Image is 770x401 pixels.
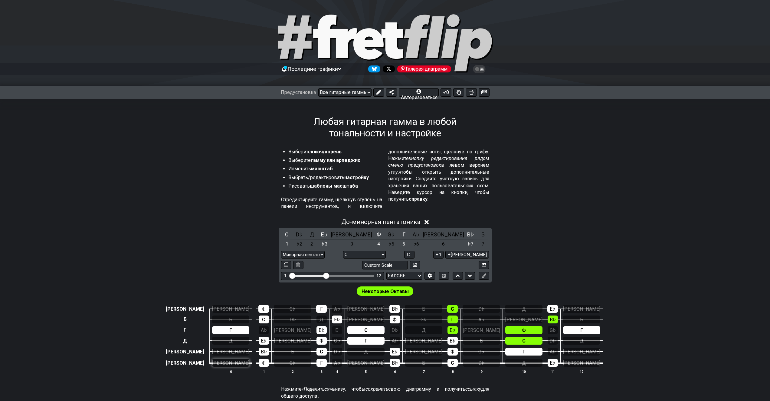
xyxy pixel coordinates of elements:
[398,240,410,248] div: переключить градус шкалы
[423,230,464,239] div: переключить класс питча
[331,230,372,239] div: переключить класс питча
[287,66,338,72] font: Последние графики
[321,231,328,238] font: Е♭
[310,241,313,247] font: 2
[350,218,352,226] font: -
[413,241,419,247] font: ♭6
[479,88,490,97] button: Создать изображение
[336,370,338,374] font: 4
[402,241,405,247] font: 5
[550,360,555,366] font: Е♭
[262,360,266,366] font: Ф
[467,231,474,238] font: B♭
[439,272,449,280] button: Переключить вид горизонтального хорда
[388,231,395,238] font: G♭
[262,306,266,312] font: Ф
[331,231,372,238] font: [PERSON_NAME]
[297,241,302,247] font: ♭2
[288,183,310,189] font: Рисовать
[394,370,396,374] font: 6
[405,338,442,344] font: [PERSON_NAME]
[468,241,473,247] font: ♭7
[350,241,353,247] font: 3
[422,360,425,366] font: Б
[421,317,427,322] font: G♭
[377,241,380,247] font: 4
[365,386,388,392] font: сохранить
[320,349,323,355] font: С
[466,88,477,97] button: Печать
[365,338,367,344] font: Г
[480,370,482,374] font: 9
[261,327,267,333] font: А♭
[362,287,409,296] span: Сначала включите режим полного редактирования, чтобы редактировать
[392,360,398,366] font: B♭
[184,317,187,322] font: Б
[281,272,384,280] div: Видимый диапазон ладов
[393,317,397,322] font: Ф
[310,183,358,189] font: шаблоны масштаба
[284,273,287,279] font: 1
[364,349,368,355] font: Д
[392,327,398,333] font: D♭
[334,338,340,344] font: G♭
[478,306,485,312] font: D♭
[563,306,600,312] font: [PERSON_NAME]
[281,251,325,259] select: Шкала
[362,289,409,294] font: Некоторые Октавы
[334,306,340,312] font: А♭
[442,241,445,247] font: 6
[285,231,289,238] font: С
[334,349,340,355] font: D♭
[306,240,318,248] div: переключить градус шкалы
[166,349,204,355] font: [PERSON_NAME]
[407,252,412,257] font: С..
[229,317,232,322] font: Б
[366,65,380,72] a: Подпишитесь на #fretflip на Bluesky
[385,230,397,239] div: переключить класс питча
[465,240,477,248] div: переключить градус шкалы
[451,360,454,366] font: С
[319,317,323,322] font: Д
[334,317,340,322] font: Е♭
[550,349,556,355] font: А♭
[388,386,465,392] font: свою диаграмму и получить
[423,240,464,248] div: переключить градус шкалы
[522,370,526,374] font: 10
[398,230,410,239] div: переключить класс питча
[388,155,489,168] font: кнопку редактирования рядом с
[410,240,422,248] div: переключить градус шкалы
[281,149,489,209] font: Отредактируйте гамму, щелкнув ступень на панели инструментов, и включите дополнительные ноты, щел...
[423,370,424,374] font: 7
[318,88,372,97] select: Предустановка
[291,349,294,355] font: Б
[580,370,583,374] font: 12
[281,89,316,95] font: Предустановка
[452,370,454,374] font: 8
[274,338,311,344] font: [PERSON_NAME]
[332,386,365,392] font: внизу, чтобы
[433,251,444,259] button: 1
[386,88,397,97] button: Поделиться предустановкой
[347,360,385,366] font: [PERSON_NAME]
[479,261,489,269] button: Создать изображение
[311,166,333,172] font: масштаб
[450,327,455,333] font: Е♭
[281,261,291,269] button: Копировать
[373,88,384,97] button: Изменить предустановку
[391,162,441,168] font: меню предустановок
[392,306,398,312] font: B♭
[522,338,526,344] font: С
[439,252,441,257] font: 1
[302,386,332,392] font: «Поделиться»
[523,349,525,355] font: Г
[320,306,323,312] font: Г
[290,317,296,322] font: D♭
[385,240,397,248] div: переключить градус шкалы
[281,386,489,399] font: для общего доступа .
[293,261,303,269] button: Удалить
[451,349,454,355] font: Ф
[392,338,398,344] font: А♭
[212,349,249,355] font: [PERSON_NAME]
[320,360,323,366] font: Г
